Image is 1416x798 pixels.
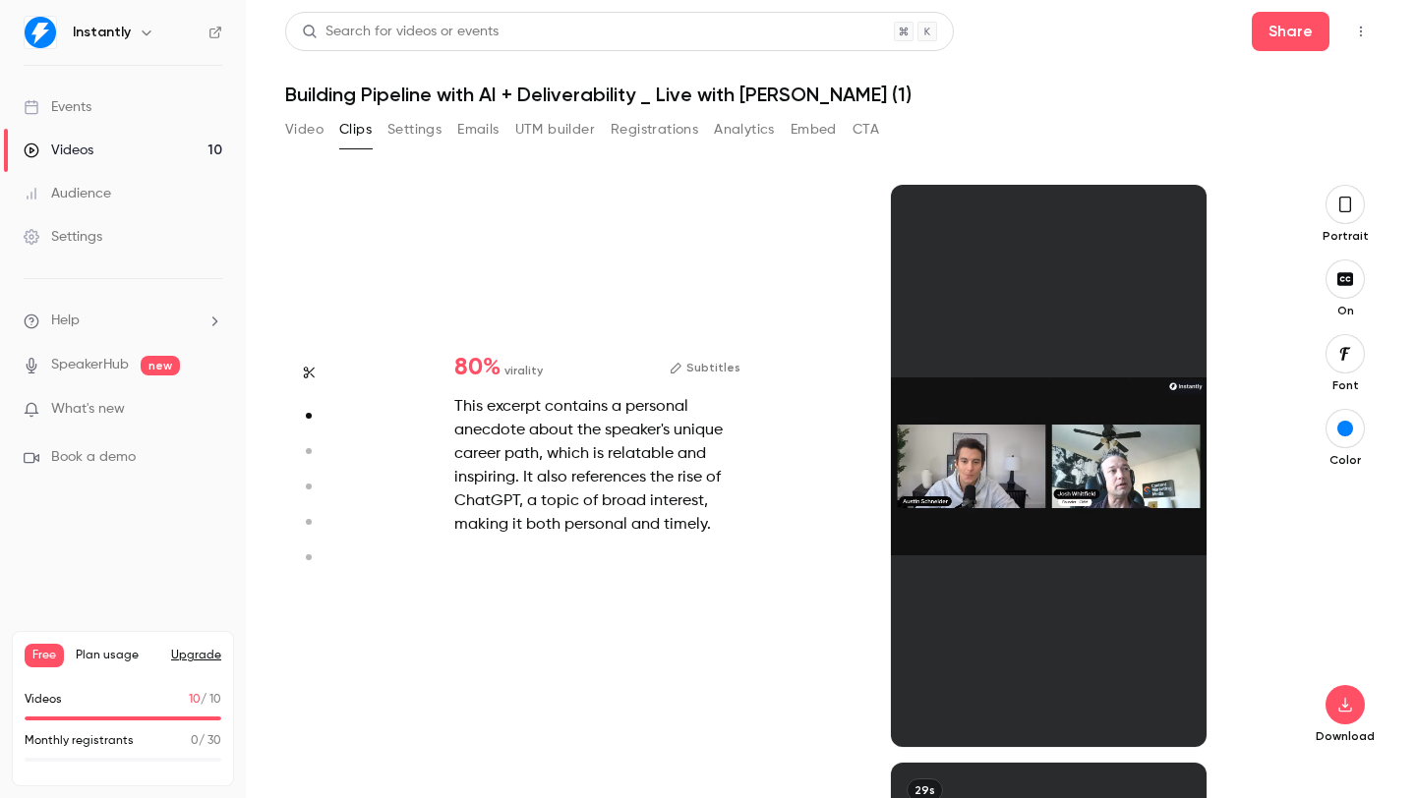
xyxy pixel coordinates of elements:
[171,648,221,663] button: Upgrade
[302,22,499,42] div: Search for videos or events
[454,395,740,537] div: This excerpt contains a personal anecdote about the speaker's unique career path, which is relata...
[24,227,102,247] div: Settings
[73,23,131,42] h6: Instantly
[189,694,201,706] span: 10
[504,362,543,379] span: virality
[1252,12,1329,51] button: Share
[853,114,879,145] button: CTA
[24,311,222,331] li: help-dropdown-opener
[191,732,221,750] p: / 30
[454,356,501,379] span: 80 %
[191,735,199,747] span: 0
[285,83,1377,106] h1: Building Pipeline with AI + Deliverability _ Live with [PERSON_NAME] (1)
[25,644,64,667] span: Free
[141,356,180,375] span: new
[1314,303,1377,318] p: On
[791,114,837,145] button: Embed
[25,691,62,709] p: Videos
[51,447,136,468] span: Book a demo
[1314,452,1377,468] p: Color
[1345,16,1377,47] button: Top Bar Actions
[339,114,372,145] button: Clips
[24,184,111,203] div: Audience
[51,399,125,420] span: What's new
[670,356,740,379] button: Subtitles
[1314,228,1377,244] p: Portrait
[24,141,93,160] div: Videos
[24,97,91,117] div: Events
[25,732,134,750] p: Monthly registrants
[1314,728,1377,744] p: Download
[611,114,698,145] button: Registrations
[457,114,499,145] button: Emails
[76,648,159,663] span: Plan usage
[515,114,595,145] button: UTM builder
[387,114,442,145] button: Settings
[199,401,222,419] iframe: Noticeable Trigger
[189,691,221,709] p: / 10
[714,114,775,145] button: Analytics
[25,17,56,48] img: Instantly
[51,311,80,331] span: Help
[285,114,324,145] button: Video
[1314,377,1377,393] p: Font
[51,355,129,375] a: SpeakerHub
